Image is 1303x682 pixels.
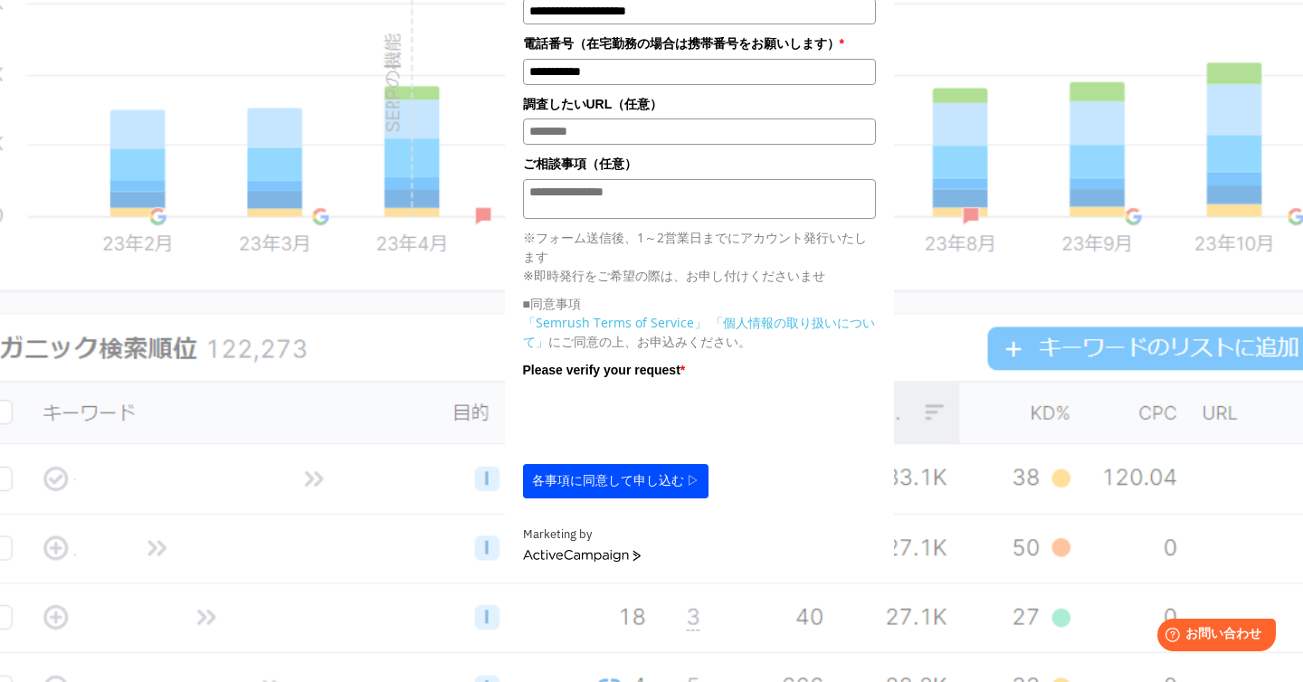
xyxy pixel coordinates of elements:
[523,360,876,380] label: Please verify your request
[523,33,876,53] label: 電話番号（在宅勤務の場合は携帯番号をお願いします）
[523,228,876,285] p: ※フォーム送信後、1～2営業日までにアカウント発行いたします ※即時発行をご希望の際は、お申し付けくださいませ
[523,526,876,545] div: Marketing by
[523,314,875,350] a: 「個人情報の取り扱いについて」
[523,154,876,174] label: ご相談事項（任意）
[523,464,709,498] button: 各事項に同意して申し込む ▷
[523,294,876,313] p: ■同意事項
[523,313,876,351] p: にご同意の上、お申込みください。
[523,314,707,331] a: 「Semrush Terms of Service」
[523,384,798,455] iframe: reCAPTCHA
[1142,611,1283,662] iframe: Help widget launcher
[523,94,876,114] label: 調査したいURL（任意）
